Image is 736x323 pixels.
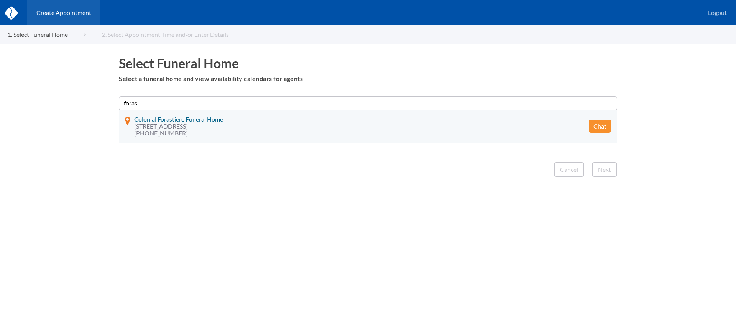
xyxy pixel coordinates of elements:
[119,96,617,110] input: Search for a funeral home...
[134,123,223,130] span: [STREET_ADDRESS]
[119,56,617,71] h1: Select Funeral Home
[589,120,611,133] button: Chat
[8,31,87,38] a: 1. Select Funeral Home
[119,75,617,82] h6: Select a funeral home and view availability calendars for agents
[554,162,584,177] button: Cancel
[134,115,223,123] span: Colonial Forastiere Funeral Home
[592,162,617,177] button: Next
[134,130,223,137] span: [PHONE_NUMBER]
